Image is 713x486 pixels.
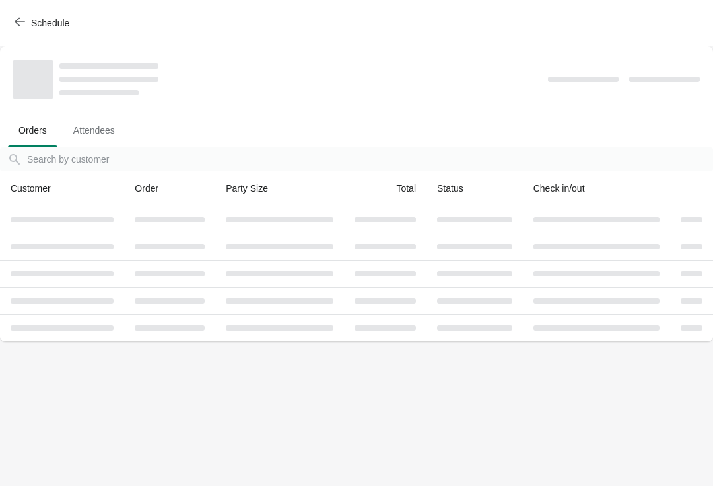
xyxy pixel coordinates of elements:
[523,171,670,206] th: Check in/out
[63,118,125,142] span: Attendees
[31,18,69,28] span: Schedule
[26,147,713,171] input: Search by customer
[215,171,344,206] th: Party Size
[426,171,523,206] th: Status
[344,171,426,206] th: Total
[8,118,57,142] span: Orders
[7,11,80,35] button: Schedule
[124,171,215,206] th: Order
